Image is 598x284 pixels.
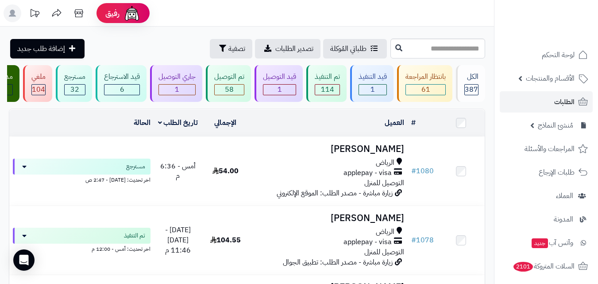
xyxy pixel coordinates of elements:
span: # [411,235,416,245]
span: 32 [70,84,79,95]
a: السلات المتروكة2101 [500,256,593,277]
div: Open Intercom Messenger [13,249,35,271]
span: زيارة مباشرة - مصدر الطلب: الموقع الإلكتروني [277,188,393,198]
span: رفيق [105,8,120,19]
span: # [411,166,416,176]
span: 1 [278,84,282,95]
span: التوصيل للمنزل [364,247,404,257]
a: قيد التنفيذ 1 [348,65,395,102]
a: تاريخ الطلب [158,117,198,128]
span: 58 [225,84,234,95]
a: تصدير الطلبات [255,39,320,58]
div: 1 [159,85,195,95]
span: التوصيل للمنزل [364,178,404,188]
span: 387 [465,84,478,95]
span: مُنشئ النماذج [538,119,573,132]
div: 1 [263,85,296,95]
div: 104 [32,85,45,95]
div: 1 [359,85,386,95]
a: جاري التوصيل 1 [148,65,204,102]
div: ملغي [31,72,46,82]
a: وآتس آبجديد [500,232,593,253]
div: 6 [104,85,139,95]
div: 32 [65,85,85,95]
div: قيد الاسترجاع [104,72,140,82]
span: تصفية [228,43,245,54]
a: الحالة [134,117,150,128]
div: قيد التنفيذ [359,72,387,82]
div: قيد التوصيل [263,72,296,82]
span: أمس - 6:36 م [160,161,196,182]
span: السلات المتروكة [513,260,575,272]
img: ai-face.png [123,4,141,22]
span: 104.55 [210,235,241,245]
div: 58 [215,85,244,95]
a: لوحة التحكم [500,44,593,66]
span: الرياض [376,227,394,237]
span: تصدير الطلبات [275,43,313,54]
a: #1078 [411,235,434,245]
a: بانتظار المراجعة 61 [395,65,454,102]
span: 104 [32,84,45,95]
div: 61 [406,85,445,95]
a: قيد التوصيل 1 [253,65,305,102]
a: تم التنفيذ 114 [305,65,348,102]
span: [DATE] - [DATE] 11:46 م [165,225,191,256]
div: اخر تحديث: [DATE] - 2:47 ص [13,175,150,184]
span: 114 [321,84,334,95]
div: تم التنفيذ [315,72,340,82]
span: 2101 [513,262,533,272]
span: المدونة [554,213,573,226]
a: العميل [385,117,404,128]
div: الكل [464,72,478,82]
a: المراجعات والأسئلة [500,138,593,160]
span: 1 [175,84,179,95]
span: طلباتي المُوكلة [330,43,367,54]
a: المدونة [500,209,593,230]
a: الطلبات [500,91,593,113]
a: العملاء [500,185,593,206]
a: ملغي 104 [21,65,54,102]
span: زيارة مباشرة - مصدر الطلب: تطبيق الجوال [283,257,393,268]
span: الرياض [376,158,394,168]
span: 6 [120,84,124,95]
a: الإجمالي [214,117,236,128]
span: الأقسام والمنتجات [526,72,575,85]
a: # [411,117,416,128]
span: الطلبات [554,96,575,108]
span: وآتس آب [531,237,573,249]
div: اخر تحديث: أمس - 12:00 م [13,244,150,253]
span: مسترجع [126,162,145,171]
h3: [PERSON_NAME] [253,213,404,223]
a: تم التوصيل 58 [204,65,253,102]
div: بانتظار المراجعة [405,72,446,82]
span: 1 [370,84,375,95]
span: جديد [532,238,548,248]
span: 54.00 [212,166,239,176]
span: لوحة التحكم [542,49,575,61]
a: طلبات الإرجاع [500,162,593,183]
span: 61 [421,84,430,95]
a: تحديثات المنصة [23,4,46,24]
span: المراجعات والأسئلة [525,143,575,155]
div: مسترجع [64,72,85,82]
a: #1080 [411,166,434,176]
span: applepay - visa [343,237,392,247]
h3: [PERSON_NAME] [253,144,404,154]
button: تصفية [210,39,252,58]
div: جاري التوصيل [158,72,196,82]
span: طلبات الإرجاع [539,166,575,179]
a: الكل387 [454,65,487,102]
span: إضافة طلب جديد [17,43,65,54]
span: العملاء [556,190,573,202]
a: قيد الاسترجاع 6 [94,65,148,102]
span: applepay - visa [343,168,392,178]
a: طلباتي المُوكلة [323,39,387,58]
div: 114 [315,85,340,95]
span: تم التنفيذ [124,231,145,240]
img: logo-2.png [538,25,590,43]
a: إضافة طلب جديد [10,39,85,58]
a: مسترجع 32 [54,65,94,102]
div: تم التوصيل [214,72,244,82]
